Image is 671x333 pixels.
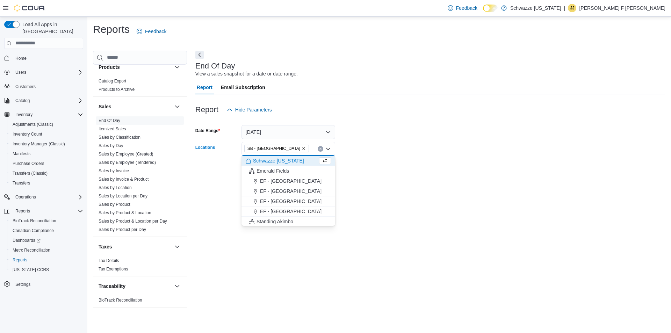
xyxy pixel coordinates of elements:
a: Metrc Reconciliation [10,246,53,254]
span: [US_STATE] CCRS [13,267,49,273]
button: [DATE] [241,125,335,139]
a: Dashboards [7,236,86,245]
input: Dark Mode [483,5,498,12]
span: EF - [GEOGRAPHIC_DATA] [260,188,322,195]
button: Manifests [7,149,86,159]
span: Purchase Orders [10,159,83,168]
button: Clear input [318,146,323,152]
span: Feedback [145,28,166,35]
span: Email Subscription [221,80,265,94]
button: Operations [1,192,86,202]
button: Canadian Compliance [7,226,86,236]
a: Sales by Employee (Created) [99,152,153,157]
button: Traceability [173,282,181,290]
span: Sales by Product per Day [99,227,146,232]
a: Sales by Invoice [99,168,129,173]
a: Itemized Sales [99,126,126,131]
h1: Reports [93,22,130,36]
span: BioTrack Reconciliation [13,218,56,224]
h3: Products [99,64,120,71]
span: Settings [15,282,30,287]
a: Catalog Export [99,79,126,84]
span: Manifests [13,151,30,157]
button: Taxes [99,243,172,250]
span: Sales by Product [99,202,130,207]
span: Users [15,70,26,75]
span: BioTrack Reconciliation [99,297,142,303]
a: Sales by Day [99,143,123,148]
span: Reports [15,208,30,214]
button: Catalog [13,96,33,105]
span: Itemized Sales [99,126,126,132]
span: Adjustments (Classic) [10,120,83,129]
a: Sales by Invoice & Product [99,177,149,182]
a: Sales by Employee (Tendered) [99,160,156,165]
span: SB - [GEOGRAPHIC_DATA] [247,145,300,152]
span: Customers [13,82,83,91]
a: Feedback [445,1,480,15]
div: James Jr F Wade [568,4,576,12]
span: Inventory Manager (Classic) [13,141,65,147]
span: Emerald Fields [257,167,289,174]
a: BioTrack Reconciliation [10,217,59,225]
span: Settings [13,280,83,288]
a: Tax Details [99,258,119,263]
button: Products [99,64,172,71]
span: Schwazze [US_STATE] [253,157,304,164]
span: Catalog [13,96,83,105]
h3: Sales [99,103,111,110]
span: Inventory Count [10,130,83,138]
button: Sales [173,102,181,111]
button: Inventory [13,110,35,119]
span: Transfers [13,180,30,186]
span: Operations [13,193,83,201]
h3: Report [195,106,218,114]
span: Standing Akimbo [257,218,293,225]
span: Customers [15,84,36,89]
span: SB - Longmont [244,145,309,152]
p: [PERSON_NAME] F [PERSON_NAME] [579,4,665,12]
a: BioTrack Reconciliation [99,298,142,303]
span: Transfers (Classic) [10,169,83,178]
span: Sales by Invoice [99,168,129,174]
span: Transfers [10,179,83,187]
a: Inventory Count [10,130,45,138]
span: Sales by Location [99,185,132,190]
span: Sales by Product & Location per Day [99,218,167,224]
span: Sales by Classification [99,135,140,140]
button: [US_STATE] CCRS [7,265,86,275]
button: Users [1,67,86,77]
img: Cova [14,5,45,12]
button: Settings [1,279,86,289]
label: Date Range [195,128,220,133]
a: Manifests [10,150,33,158]
span: Tax Exemptions [99,266,128,272]
button: Next [195,51,204,59]
a: Adjustments (Classic) [10,120,56,129]
button: Sales [99,103,172,110]
div: Products [93,77,187,96]
span: Reports [13,207,83,215]
span: Sales by Product & Location [99,210,151,216]
button: Close list of options [325,146,331,152]
span: Dashboards [10,236,83,245]
span: Dashboards [13,238,41,243]
h3: Traceability [99,283,125,290]
span: Inventory [15,112,33,117]
span: Feedback [456,5,477,12]
span: Catalog [15,98,30,103]
span: EF - [GEOGRAPHIC_DATA] [260,198,322,205]
span: Hide Parameters [235,106,272,113]
a: Tax Exemptions [99,267,128,272]
span: Canadian Compliance [10,226,83,235]
div: View a sales snapshot for a date or date range. [195,70,298,78]
button: Inventory [1,110,86,120]
span: Reports [10,256,83,264]
span: EF - [GEOGRAPHIC_DATA] [260,208,322,215]
span: Operations [15,194,36,200]
button: Schwazze [US_STATE] [241,156,335,166]
button: EF - [GEOGRAPHIC_DATA] [241,186,335,196]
